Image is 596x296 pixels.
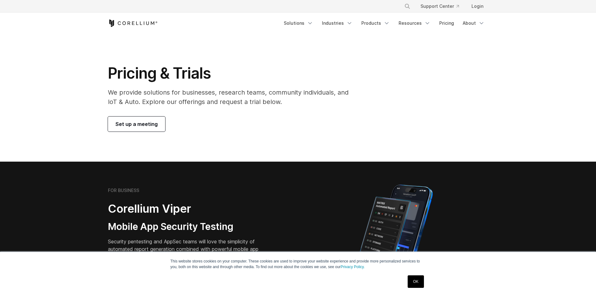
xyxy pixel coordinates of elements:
a: Industries [318,18,356,29]
button: Search [402,1,413,12]
div: Navigation Menu [280,18,488,29]
h2: Corellium Viper [108,202,268,216]
a: Corellium Home [108,19,158,27]
a: Solutions [280,18,317,29]
a: Products [358,18,394,29]
h1: Pricing & Trials [108,64,357,83]
div: Navigation Menu [397,1,488,12]
a: Resources [395,18,434,29]
h6: FOR BUSINESS [108,188,139,193]
p: This website stores cookies on your computer. These cookies are used to improve your website expe... [171,258,426,270]
p: We provide solutions for businesses, research teams, community individuals, and IoT & Auto. Explo... [108,88,357,106]
a: Privacy Policy. [341,265,365,269]
p: Security pentesting and AppSec teams will love the simplicity of automated report generation comb... [108,238,268,260]
span: Set up a meeting [115,120,158,128]
img: Corellium MATRIX automated report on iPhone showing app vulnerability test results across securit... [349,182,443,291]
a: Set up a meeting [108,117,165,132]
a: About [459,18,488,29]
a: OK [408,275,424,288]
a: Pricing [436,18,458,29]
h3: Mobile App Security Testing [108,221,268,233]
a: Support Center [415,1,464,12]
a: Login [466,1,488,12]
